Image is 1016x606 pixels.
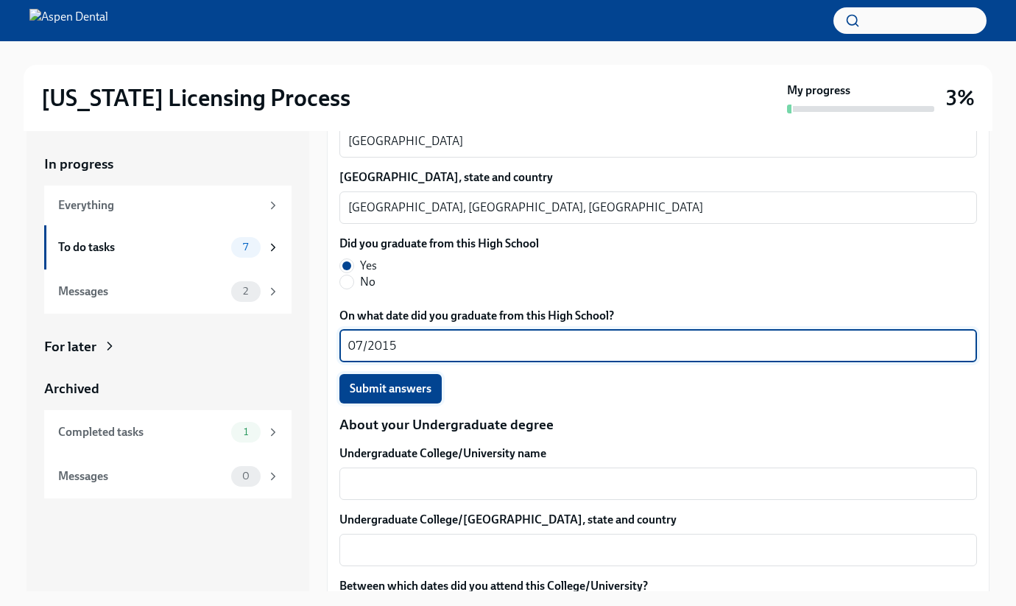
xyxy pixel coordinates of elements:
[339,169,977,186] label: [GEOGRAPHIC_DATA], state and country
[339,374,442,404] button: Submit answers
[360,258,377,274] span: Yes
[233,471,258,482] span: 0
[946,85,975,111] h3: 3%
[339,445,977,462] label: Undergraduate College/University name
[29,9,108,32] img: Aspen Dental
[360,274,375,290] span: No
[44,269,292,314] a: Messages2
[44,337,96,356] div: For later
[348,337,968,355] textarea: 07/2015
[44,186,292,225] a: Everything
[348,199,968,216] textarea: [GEOGRAPHIC_DATA], [GEOGRAPHIC_DATA], [GEOGRAPHIC_DATA]
[339,308,977,324] label: On what date did you graduate from this High School?
[44,337,292,356] a: For later
[44,379,292,398] a: Archived
[339,236,539,252] label: Did you graduate from this High School
[787,82,850,99] strong: My progress
[234,242,257,253] span: 7
[348,133,968,150] textarea: [GEOGRAPHIC_DATA]
[44,454,292,498] a: Messages0
[234,286,257,297] span: 2
[58,468,225,485] div: Messages
[44,155,292,174] a: In progress
[44,410,292,454] a: Completed tasks1
[58,424,225,440] div: Completed tasks
[58,197,261,214] div: Everything
[58,239,225,256] div: To do tasks
[235,426,257,437] span: 1
[339,415,977,434] p: About your Undergraduate degree
[339,512,977,528] label: Undergraduate College/[GEOGRAPHIC_DATA], state and country
[339,578,977,594] label: Between which dates did you attend this College/University?
[350,381,431,396] span: Submit answers
[58,283,225,300] div: Messages
[44,225,292,269] a: To do tasks7
[41,83,350,113] h2: [US_STATE] Licensing Process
